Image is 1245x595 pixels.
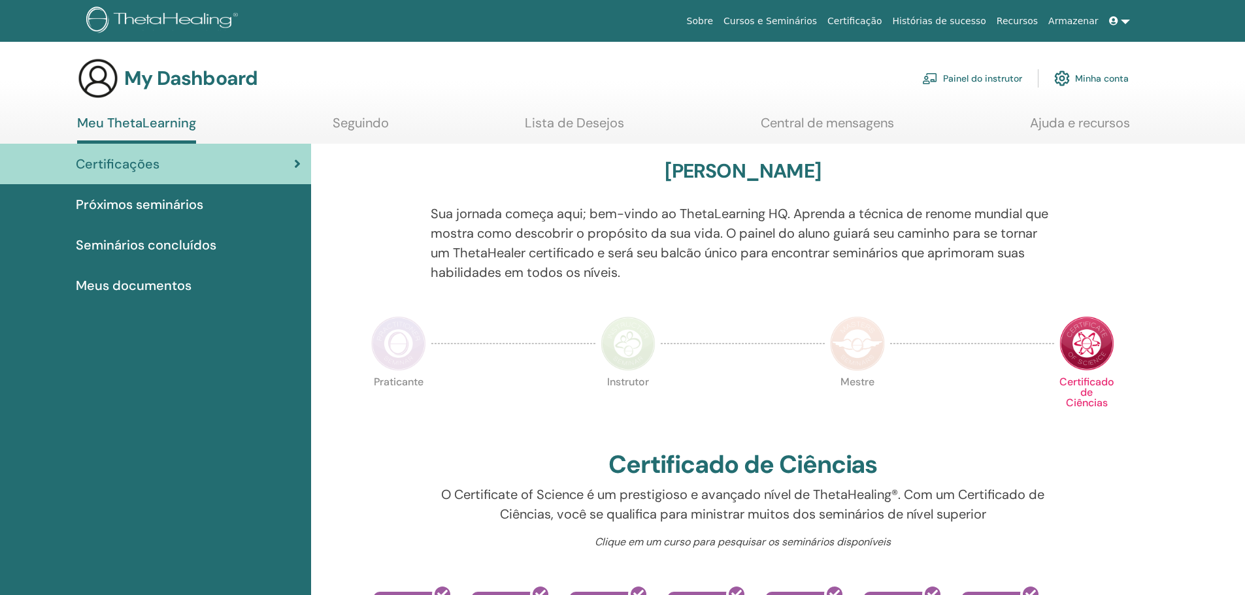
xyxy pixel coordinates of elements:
[371,316,426,371] img: Practitioner
[888,9,991,33] a: Histórias de sucesso
[77,57,119,99] img: generic-user-icon.jpg
[718,9,822,33] a: Cursos e Seminários
[601,316,656,371] img: Instructor
[922,64,1022,93] a: Painel do instrutor
[76,195,203,214] span: Próximos seminários
[830,377,885,432] p: Mestre
[761,115,894,140] a: Central de mensagens
[431,204,1055,282] p: Sua jornada começa aqui; bem-vindo ao ThetaLearning HQ. Aprenda a técnica de renome mundial que m...
[371,377,426,432] p: Praticante
[77,115,196,144] a: Meu ThetaLearning
[991,9,1043,33] a: Recursos
[333,115,389,140] a: Seguindo
[682,9,718,33] a: Sobre
[76,276,191,295] span: Meus documentos
[1054,67,1070,89] img: cog.svg
[1059,377,1114,432] p: Certificado de Ciências
[665,159,821,183] h3: [PERSON_NAME]
[1054,64,1129,93] a: Minha conta
[431,534,1055,550] p: Clique em um curso para pesquisar os seminários disponíveis
[830,316,885,371] img: Master
[922,72,938,84] img: chalkboard-teacher.svg
[76,235,216,255] span: Seminários concluídos
[1043,9,1103,33] a: Armazenar
[86,7,242,36] img: logo.png
[608,450,878,480] h2: Certificado de Ciências
[124,67,257,90] h3: My Dashboard
[822,9,887,33] a: Certificação
[1059,316,1114,371] img: Certificate of Science
[76,154,159,174] span: Certificações
[525,115,624,140] a: Lista de Desejos
[1030,115,1130,140] a: Ajuda e recursos
[601,377,656,432] p: Instrutor
[431,485,1055,524] p: O Certificate of Science é um prestigioso e avançado nível de ThetaHealing®. Com um Certificado d...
